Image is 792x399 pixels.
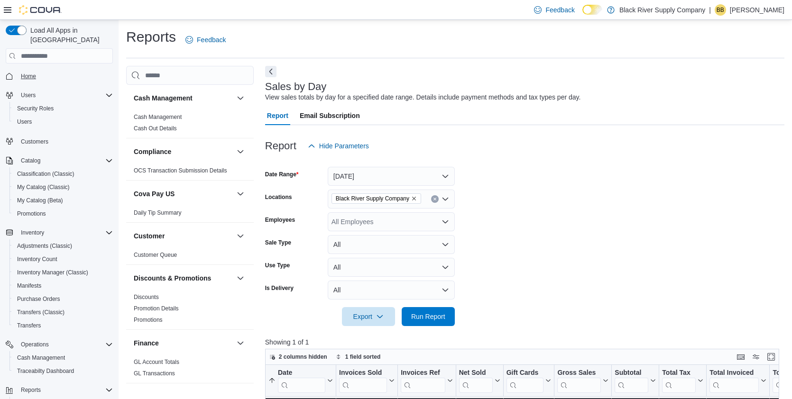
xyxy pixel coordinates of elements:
h3: Cova Pay US [134,189,175,199]
button: Users [17,90,39,101]
span: Promotions [134,316,163,324]
div: Net Sold [459,369,492,378]
div: Total Invoiced [709,369,759,378]
button: Operations [17,339,53,350]
a: Feedback [530,0,578,19]
button: Compliance [134,147,233,156]
span: Report [267,106,288,125]
button: Open list of options [442,195,449,203]
button: Manifests [9,279,117,292]
span: Promotions [13,208,113,219]
button: Users [9,115,117,128]
span: Export [348,307,389,326]
button: Security Roles [9,102,117,115]
button: Gift Cards [506,369,551,393]
h3: Cash Management [134,93,193,103]
button: Gross Sales [557,369,608,393]
span: Feedback [545,5,574,15]
a: Security Roles [13,103,57,114]
button: Operations [2,338,117,351]
button: Catalog [2,154,117,167]
button: Home [2,69,117,83]
a: Adjustments (Classic) [13,240,76,252]
div: Gift Cards [506,369,543,378]
button: Run Report [402,307,455,326]
button: Compliance [235,146,246,157]
p: Black River Supply Company [619,4,705,16]
span: 1 field sorted [345,353,381,361]
span: Cash Management [17,354,65,362]
button: All [328,281,455,299]
button: Customer [134,231,233,241]
button: Remove Black River Supply Company from selection in this group [411,196,417,201]
span: Operations [17,339,113,350]
button: [DATE] [328,167,455,186]
span: Inventory Count [17,255,57,263]
button: Customer [235,230,246,242]
a: GL Account Totals [134,359,179,365]
button: Reports [17,384,45,396]
button: Cova Pay US [134,189,233,199]
span: Cash Out Details [134,125,177,132]
h3: Discounts & Promotions [134,273,211,283]
h3: Customer [134,231,165,241]
button: Cova Pay US [235,188,246,199]
button: All [328,258,455,277]
span: Traceabilty Dashboard [17,367,74,375]
div: Customer [126,249,254,264]
a: Inventory Manager (Classic) [13,267,92,278]
span: GL Transactions [134,370,175,377]
span: My Catalog (Beta) [13,195,113,206]
h3: Sales by Day [265,81,327,92]
button: Inventory Manager (Classic) [9,266,117,279]
a: Customers [17,136,52,147]
h3: Compliance [134,147,171,156]
span: My Catalog (Classic) [13,181,113,193]
div: Total Tax [662,369,696,393]
button: Invoices Sold [339,369,395,393]
button: Keyboard shortcuts [735,351,746,363]
span: Promotion Details [134,305,179,312]
span: Adjustments (Classic) [17,242,72,250]
button: 2 columns hidden [266,351,331,363]
button: Total Invoiced [709,369,766,393]
span: Transfers (Classic) [17,308,64,316]
a: OCS Transaction Submission Details [134,167,227,174]
h3: Finance [134,338,159,348]
button: Inventory [17,227,48,238]
button: My Catalog (Beta) [9,194,117,207]
p: Showing 1 of 1 [265,337,784,347]
div: Cash Management [126,111,254,138]
button: Inventory [2,226,117,239]
a: Classification (Classic) [13,168,78,180]
span: Inventory Count [13,254,113,265]
span: Transfers [17,322,41,329]
button: Invoices Ref [401,369,452,393]
div: Invoices Sold [339,369,387,378]
img: Cova [19,5,62,15]
a: Discounts [134,294,159,300]
button: My Catalog (Classic) [9,181,117,194]
span: Reports [17,384,113,396]
span: Run Report [411,312,445,321]
div: Invoices Ref [401,369,445,393]
button: Next [265,66,276,77]
span: Inventory Manager (Classic) [13,267,113,278]
label: Locations [265,193,292,201]
button: 1 field sorted [332,351,385,363]
a: Inventory Count [13,254,61,265]
span: My Catalog (Beta) [17,197,63,204]
span: Classification (Classic) [13,168,113,180]
span: Black River Supply Company [336,194,409,203]
span: Cash Management [13,352,113,363]
span: Catalog [21,157,40,164]
span: Purchase Orders [13,293,113,305]
span: Users [17,118,32,126]
button: Hide Parameters [304,136,373,155]
a: Traceabilty Dashboard [13,365,78,377]
span: Inventory [17,227,113,238]
span: Security Roles [13,103,113,114]
a: GL Transactions [134,370,175,377]
label: Date Range [265,171,299,178]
